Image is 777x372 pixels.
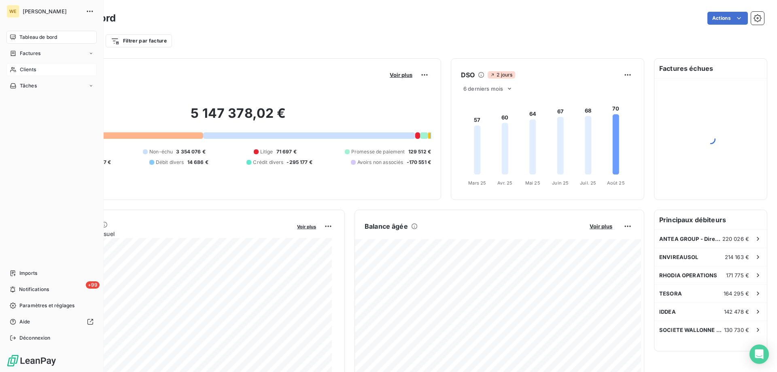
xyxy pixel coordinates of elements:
span: -295 177 € [287,159,312,166]
tspan: Avr. 25 [497,180,512,186]
span: Litige [260,148,273,155]
tspan: Juil. 25 [580,180,596,186]
span: Avoirs non associés [357,159,403,166]
span: IDDEA [659,308,676,315]
tspan: Mai 25 [525,180,540,186]
tspan: Août 25 [607,180,625,186]
span: 71 697 € [276,148,297,155]
button: Filtrer par facture [106,34,172,47]
a: Imports [6,267,97,280]
span: Tâches [20,82,37,89]
span: 130 730 € [724,327,749,333]
a: Clients [6,63,97,76]
span: Non-échu [149,148,173,155]
span: 142 478 € [724,308,749,315]
span: Notifications [19,286,49,293]
span: ENVIREAUSOL [659,254,698,260]
tspan: Mars 25 [468,180,486,186]
span: 129 512 € [408,148,431,155]
span: 171 775 € [726,272,749,278]
span: Déconnexion [19,334,51,342]
span: Clients [20,66,36,73]
span: +99 [86,281,100,289]
span: ANTEA GROUP - Direction administrat [659,236,722,242]
img: Logo LeanPay [6,354,57,367]
button: Voir plus [587,223,615,230]
span: Paramètres et réglages [19,302,74,309]
span: TESORA [659,290,682,297]
span: 14 686 € [187,159,208,166]
span: Voir plus [590,223,612,230]
div: Open Intercom Messenger [749,344,769,364]
span: Voir plus [297,224,316,230]
span: Voir plus [390,72,412,78]
span: RHODIA OPERATIONS [659,272,718,278]
button: Voir plus [295,223,318,230]
span: 214 163 € [725,254,749,260]
h6: DSO [461,70,475,80]
span: Imports [19,270,37,277]
span: [PERSON_NAME] [23,8,81,15]
span: 2 jours [488,71,515,79]
h6: Principaux débiteurs [654,210,767,230]
h6: Factures échues [654,59,767,78]
h6: Balance âgée [365,221,408,231]
a: Tâches [6,79,97,92]
span: 220 026 € [722,236,749,242]
a: Tableau de bord [6,31,97,44]
a: Factures [6,47,97,60]
span: Tableau de bord [19,34,57,41]
span: 6 derniers mois [463,85,503,92]
span: Promesse de paiement [351,148,405,155]
span: 3 354 076 € [176,148,206,155]
a: Paramètres et réglages [6,299,97,312]
span: SOCIETE WALLONNE DES EAUX SCRL - SW [659,327,724,333]
div: WE [6,5,19,18]
span: Crédit divers [253,159,283,166]
span: Factures [20,50,40,57]
span: Aide [19,318,30,325]
span: Débit divers [156,159,184,166]
button: Voir plus [387,71,415,79]
span: 164 295 € [724,290,749,297]
button: Actions [707,12,748,25]
h2: 5 147 378,02 € [46,105,431,130]
a: Aide [6,315,97,328]
span: -170 551 € [407,159,431,166]
span: Chiffre d'affaires mensuel [46,230,291,238]
tspan: Juin 25 [552,180,569,186]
